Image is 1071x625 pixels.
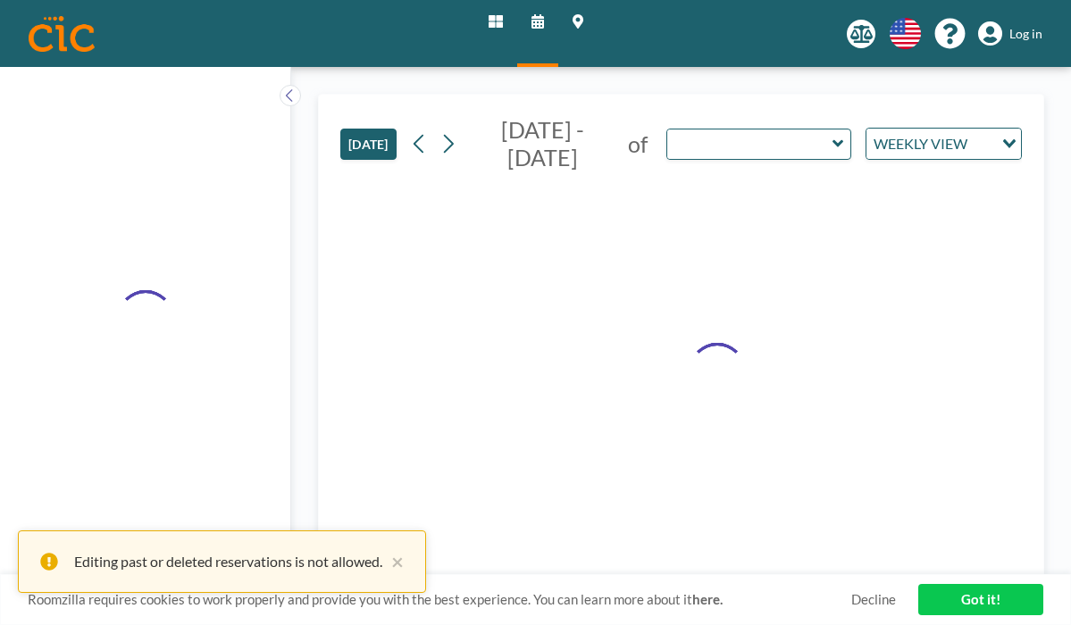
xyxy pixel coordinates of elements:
img: organization-logo [29,16,95,52]
input: Search for option [973,132,992,155]
a: Decline [851,591,896,608]
span: WEEKLY VIEW [870,132,971,155]
a: here. [692,591,723,607]
button: [DATE] [340,129,397,160]
span: [DATE] - [DATE] [501,116,584,171]
button: close [382,551,404,572]
div: Editing past or deleted reservations is not allowed. [74,551,382,572]
a: Log in [978,21,1042,46]
span: Roomzilla requires cookies to work properly and provide you with the best experience. You can lea... [28,591,851,608]
span: of [628,130,648,158]
span: Log in [1009,26,1042,42]
div: Search for option [866,129,1021,159]
a: Got it! [918,584,1043,615]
